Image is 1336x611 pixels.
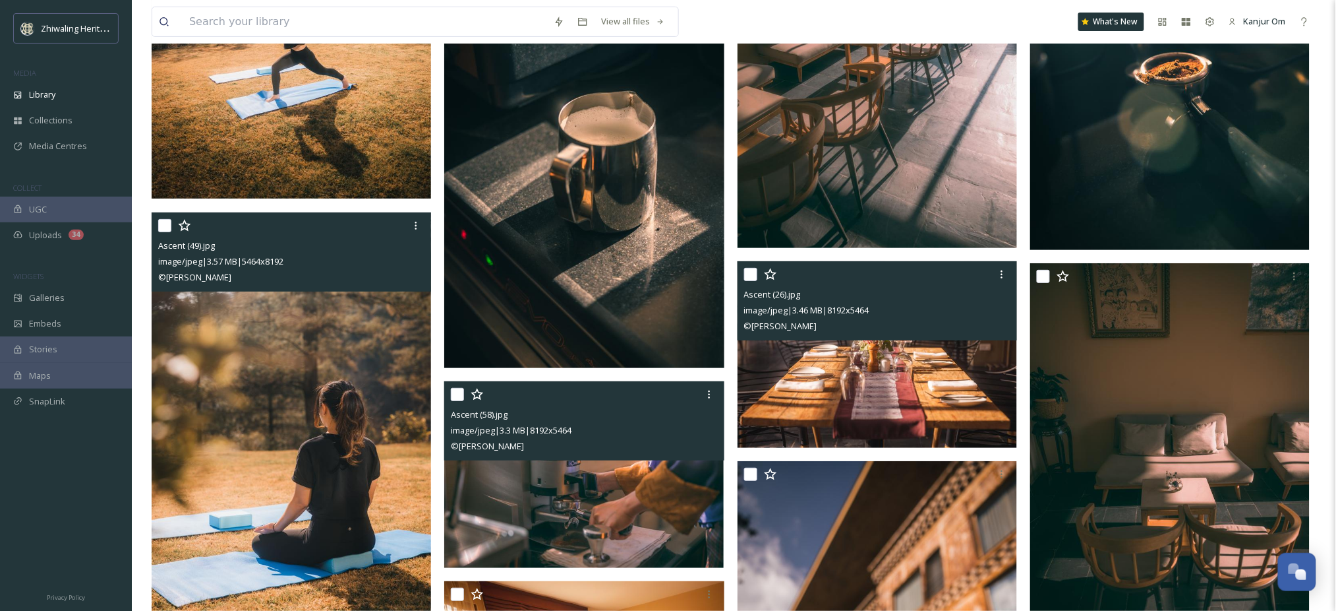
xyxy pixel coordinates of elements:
span: WIDGETS [13,271,44,281]
span: Embeds [29,317,61,330]
span: Stories [29,343,57,356]
a: View all files [595,9,672,34]
span: Library [29,88,55,101]
span: UGC [29,203,47,216]
input: Search your library [183,7,547,36]
span: © [PERSON_NAME] [744,320,817,332]
span: Collections [29,114,73,127]
span: Ascent (49).jpg [158,240,215,251]
span: Privacy Policy [47,593,85,602]
a: Kanjur Om [1222,9,1292,34]
span: image/jpeg | 3.46 MB | 8192 x 5464 [744,304,869,316]
span: Ascent (58).jpg [451,408,508,420]
span: MEDIA [13,68,36,78]
span: Ascent (26).jpg [744,288,801,300]
a: Privacy Policy [47,589,85,604]
span: Kanjur Om [1244,15,1286,27]
img: Ascent (58).jpg [444,381,724,568]
span: © [PERSON_NAME] [158,271,231,283]
span: © [PERSON_NAME] [451,440,524,452]
span: Uploads [29,229,62,241]
span: Zhiwaling Heritage [41,22,114,34]
span: Maps [29,370,51,382]
span: Galleries [29,292,65,304]
span: SnapLink [29,395,65,408]
img: Screenshot%202025-04-29%20at%2011.05.50.png [21,22,34,35]
div: 34 [69,230,84,240]
button: Open Chat [1278,553,1316,591]
img: Ascent (26).jpg [738,261,1017,448]
span: image/jpeg | 3.3 MB | 8192 x 5464 [451,424,571,436]
a: What's New [1078,13,1144,31]
span: Media Centres [29,140,87,152]
span: COLLECT [13,183,42,193]
span: image/jpeg | 3.57 MB | 5464 x 8192 [158,255,283,267]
